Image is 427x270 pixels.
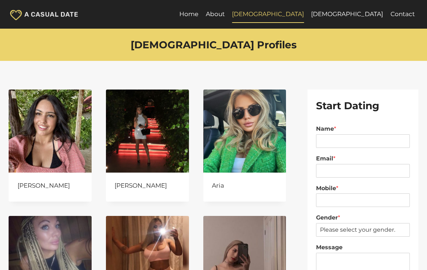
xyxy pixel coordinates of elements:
[18,182,70,189] a: [PERSON_NAME]
[316,244,410,251] label: Message
[316,193,410,207] input: Mobile
[228,6,307,23] a: [DEMOGRAPHIC_DATA]
[106,90,189,173] img: Chloe
[202,6,228,23] a: About
[316,125,410,133] label: Name
[316,155,410,163] label: Email
[387,6,418,23] a: Contact
[203,90,286,173] img: Aria
[9,8,80,21] img: A Casual Date
[307,6,387,23] a: [DEMOGRAPHIC_DATA]
[176,6,418,23] nav: Primary
[316,214,410,222] label: Gender
[9,37,418,52] h2: [DEMOGRAPHIC_DATA] Profiles
[9,90,92,173] img: Vanessa
[316,98,410,113] h2: Start Dating
[176,6,202,23] a: Home
[212,182,224,189] a: Aria
[115,182,167,189] a: [PERSON_NAME]
[316,185,410,192] label: Mobile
